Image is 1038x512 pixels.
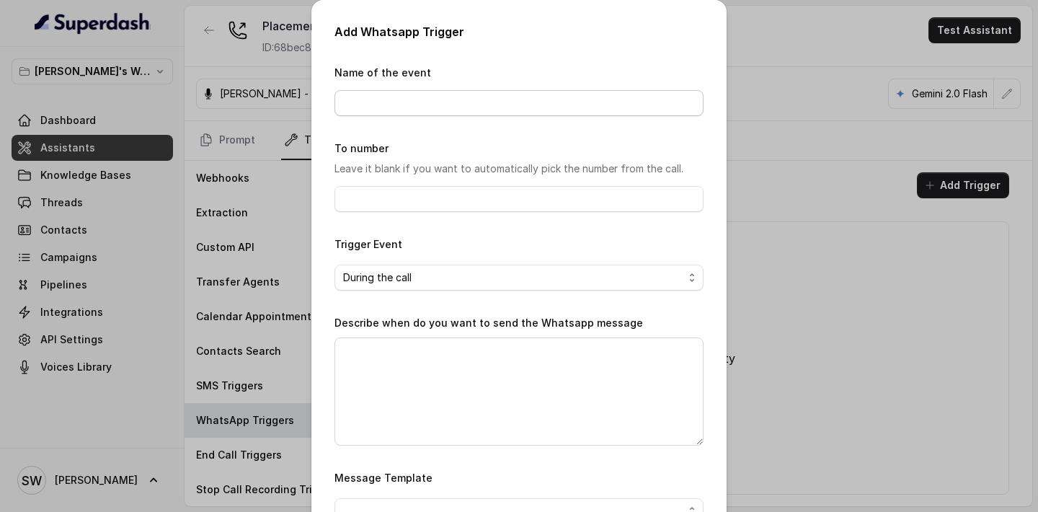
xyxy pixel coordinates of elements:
label: To number [334,142,389,154]
p: Leave it blank if you want to automatically pick the number from the call. [334,160,704,177]
label: Message Template [334,472,432,484]
h2: Add Whatsapp Trigger [334,23,704,40]
button: During the call [334,265,704,291]
label: Trigger Event [334,238,402,250]
span: During the call [343,269,683,286]
label: Describe when do you want to send the Whatsapp message [334,317,643,329]
label: Name of the event [334,66,431,79]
